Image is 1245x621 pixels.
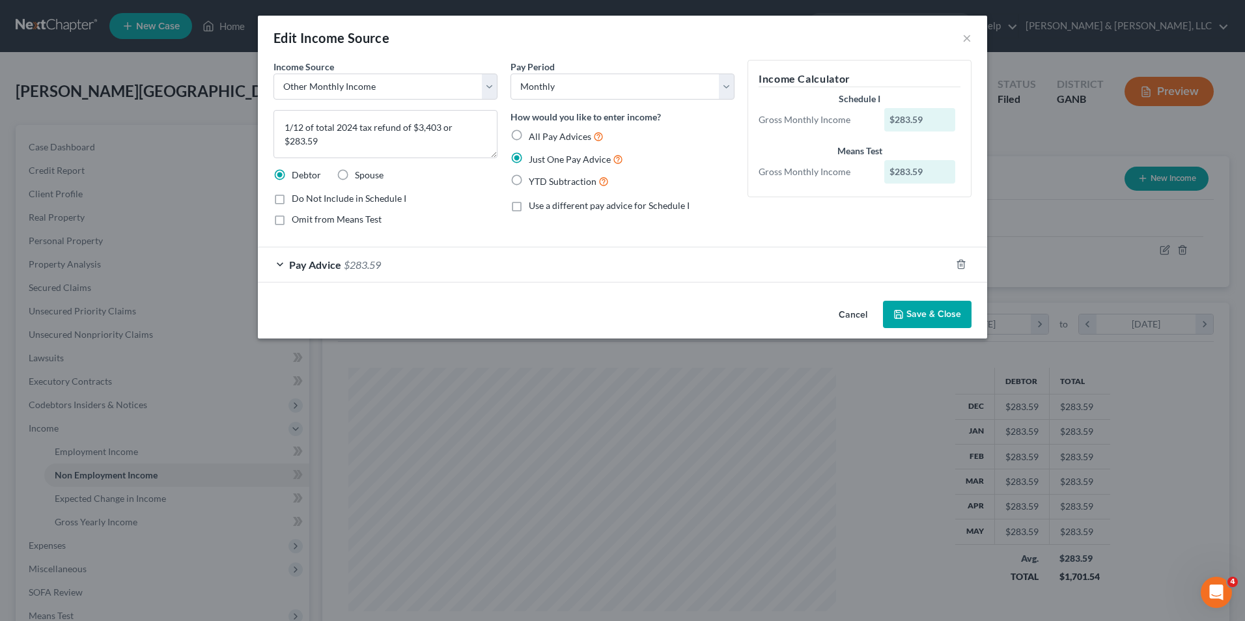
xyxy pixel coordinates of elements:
span: Do Not Include in Schedule I [292,193,406,204]
span: $283.59 [344,258,381,271]
h5: Income Calculator [759,71,960,87]
button: × [962,30,972,46]
div: $283.59 [884,108,956,131]
span: Use a different pay advice for Schedule I [529,200,690,211]
button: Cancel [828,302,878,328]
span: Spouse [355,169,384,180]
div: Gross Monthly Income [752,113,878,126]
span: Debtor [292,169,321,180]
iframe: Intercom live chat [1201,577,1232,608]
div: Schedule I [759,92,960,105]
div: Edit Income Source [273,29,389,47]
div: Gross Monthly Income [752,165,878,178]
span: Just One Pay Advice [529,154,611,165]
span: Pay Advice [289,258,341,271]
span: All Pay Advices [529,131,591,142]
div: $283.59 [884,160,956,184]
label: How would you like to enter income? [511,110,661,124]
span: YTD Subtraction [529,176,596,187]
button: Save & Close [883,301,972,328]
span: 4 [1227,577,1238,587]
span: Income Source [273,61,334,72]
label: Pay Period [511,60,555,74]
div: Means Test [759,145,960,158]
span: Omit from Means Test [292,214,382,225]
